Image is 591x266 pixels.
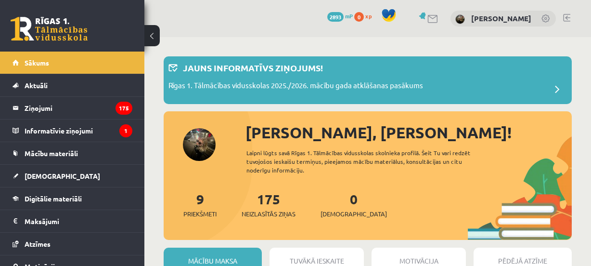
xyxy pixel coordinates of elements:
[183,61,323,74] p: Jauns informatīvs ziņojums!
[25,172,100,180] span: [DEMOGRAPHIC_DATA]
[168,61,567,99] a: Jauns informatīvs ziņojums! Rīgas 1. Tālmācības vidusskolas 2025./2026. mācību gada atklāšanas pa...
[25,194,82,203] span: Digitālie materiāli
[13,142,132,164] a: Mācību materiāli
[183,190,217,219] a: 9Priekšmeti
[25,81,48,90] span: Aktuāli
[13,233,132,255] a: Atzīmes
[164,248,262,266] div: Mācību maksa
[11,17,88,41] a: Rīgas 1. Tālmācības vidusskola
[168,80,423,93] p: Rīgas 1. Tālmācības vidusskolas 2025./2026. mācību gada atklāšanas pasākums
[116,102,132,115] i: 175
[13,165,132,187] a: [DEMOGRAPHIC_DATA]
[119,124,132,137] i: 1
[270,248,364,266] div: Tuvākā ieskaite
[354,12,376,20] a: 0 xp
[25,210,132,232] legend: Maksājumi
[25,120,132,142] legend: Informatīvie ziņojumi
[327,12,353,20] a: 2893 mP
[455,14,465,24] img: Diāna Janeta Snahovska
[242,209,295,219] span: Neizlasītās ziņas
[13,187,132,210] a: Digitālie materiāli
[365,12,372,20] span: xp
[242,190,295,219] a: 175Neizlasītās ziņas
[321,209,387,219] span: [DEMOGRAPHIC_DATA]
[321,190,387,219] a: 0[DEMOGRAPHIC_DATA]
[354,12,364,22] span: 0
[25,239,51,248] span: Atzīmes
[245,121,572,144] div: [PERSON_NAME], [PERSON_NAME]!
[246,148,491,174] div: Laipni lūgts savā Rīgas 1. Tālmācības vidusskolas skolnieka profilā. Šeit Tu vari redzēt tuvojošo...
[471,13,531,23] a: [PERSON_NAME]
[183,209,217,219] span: Priekšmeti
[13,52,132,74] a: Sākums
[13,97,132,119] a: Ziņojumi175
[25,97,132,119] legend: Ziņojumi
[25,149,78,158] span: Mācību materiāli
[13,210,132,232] a: Maksājumi
[474,248,572,266] div: Pēdējā atzīme
[327,12,344,22] span: 2893
[372,248,466,266] div: Motivācija
[25,58,49,67] span: Sākums
[13,74,132,96] a: Aktuāli
[345,12,353,20] span: mP
[13,120,132,142] a: Informatīvie ziņojumi1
